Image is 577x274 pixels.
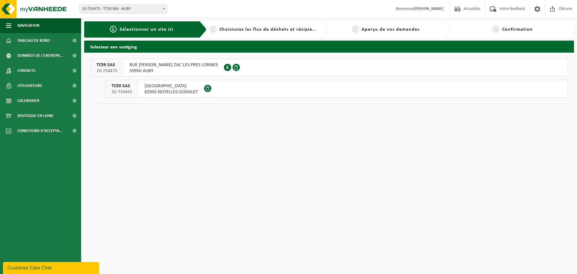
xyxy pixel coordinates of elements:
button: TC59 SAS 10-734442 [GEOGRAPHIC_DATA]62950 NOYELLES GODAULT [105,80,568,98]
span: 1 [110,26,117,32]
span: 59950 AUBY [130,68,218,74]
span: 62950 NOYELLES GODAULT [145,89,198,95]
span: Sélectionner un site ici [120,27,173,32]
span: Confirmation [502,27,533,32]
span: Conditions d'accepta... [17,123,63,138]
iframe: chat widget [3,261,100,274]
span: 4 [493,26,499,32]
span: Contacts [17,63,35,78]
span: [GEOGRAPHIC_DATA] [145,83,198,89]
span: RUE [PERSON_NAME] ZAC LES PRES LORIBES [130,62,218,68]
span: 10-724475 [96,68,117,74]
span: Calendrier [17,93,39,108]
span: TC59 SAS [96,62,117,68]
h2: Selecteer een vestiging [84,41,574,52]
span: TC59 SAS [111,83,132,89]
span: Données de l'entrepr... [17,48,63,63]
button: TC59 SAS 10-724475 RUE [PERSON_NAME] ZAC LES PRES LORIBES59950 AUBY [90,59,568,77]
span: Aperçu de vos demandes [362,27,420,32]
span: Utilisateurs [17,78,42,93]
span: Choisissiez les flux de déchets et récipients [219,27,319,32]
span: 10-724475 - TC59 SAS - AUBY [80,5,167,13]
span: 10-724475 - TC59 SAS - AUBY [79,5,167,14]
span: Tableau de bord [17,33,50,48]
span: 10-734442 [111,89,132,95]
span: 2 [210,26,216,32]
span: Boutique en ligne [17,108,53,123]
strong: [PERSON_NAME] [414,7,444,11]
span: Navigation [17,18,39,33]
span: 3 [352,26,359,32]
